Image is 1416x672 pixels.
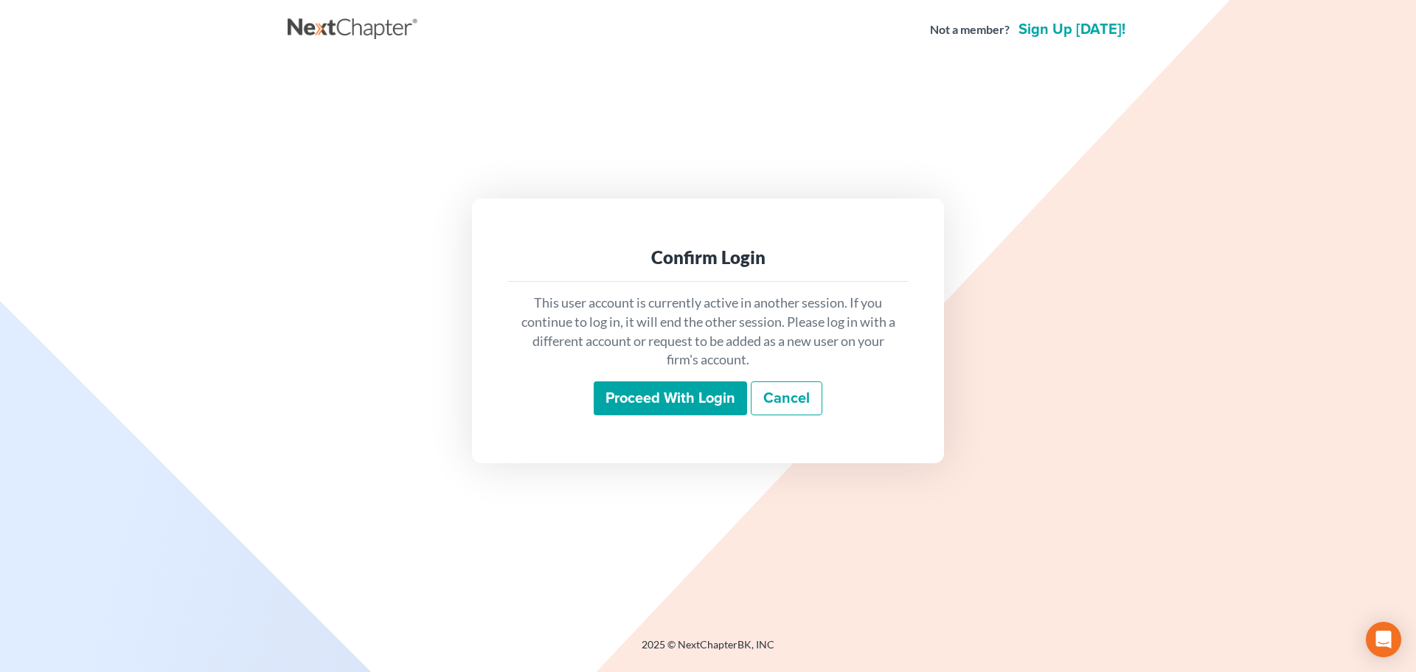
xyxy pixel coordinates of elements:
[1366,622,1401,657] div: Open Intercom Messenger
[751,381,822,415] a: Cancel
[1016,22,1128,37] a: Sign up [DATE]!
[288,637,1128,664] div: 2025 © NextChapterBK, INC
[594,381,747,415] input: Proceed with login
[519,294,897,370] p: This user account is currently active in another session. If you continue to log in, it will end ...
[930,21,1010,38] strong: Not a member?
[519,246,897,269] div: Confirm Login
